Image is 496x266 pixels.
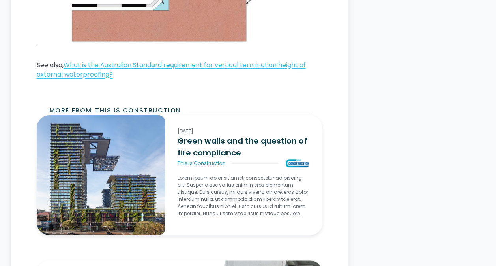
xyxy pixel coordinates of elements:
[178,160,225,167] div: This Is Construction
[178,174,309,217] p: Lorem ipsum dolor sit amet, consectetur adipiscing elit. Suspendisse varius enim in eros elementu...
[178,135,309,159] h3: Green walls and the question of fire compliance
[37,60,322,79] p: See also,
[95,106,181,115] h2: This Is Construction
[49,106,92,115] h2: More from
[178,128,309,135] div: [DATE]
[37,60,306,79] a: What is the Australian Standard requirement for vertical termination height of external waterproo...
[37,115,165,235] img: Green walls and the question of fire compliance
[285,159,310,168] img: Green walls and the question of fire compliance
[165,115,322,235] a: [DATE]Green walls and the question of fire complianceThis Is ConstructionGreen walls and the ques...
